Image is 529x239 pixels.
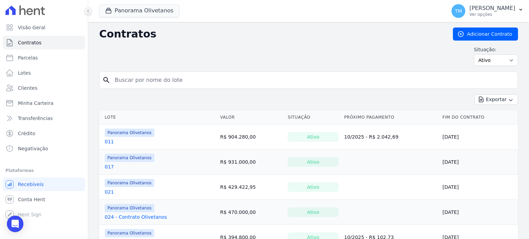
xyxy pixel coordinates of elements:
a: Parcelas [3,51,85,65]
div: Ativo [288,182,339,192]
a: Negativação [3,142,85,155]
td: [DATE] [440,200,518,225]
span: Panorama Olivetanos [105,179,154,187]
td: R$ 470.000,00 [217,200,285,225]
td: [DATE] [440,150,518,175]
span: Panorama Olivetanos [105,229,154,237]
a: 024 - Contrato Olivetanos [105,214,167,220]
a: Adicionar Contrato [453,28,518,41]
a: Crédito [3,127,85,140]
span: Visão Geral [18,24,45,31]
p: Ver opções [469,12,515,17]
a: 011 [105,138,114,145]
a: Conta Hent [3,193,85,206]
td: [DATE] [440,175,518,200]
span: Crédito [18,130,35,137]
td: R$ 429.422,95 [217,175,285,200]
span: Conta Hent [18,196,45,203]
div: Plataformas [6,166,82,175]
a: 10/2025 - R$ 2.042,69 [344,134,398,140]
input: Buscar por nome do lote [111,73,515,87]
span: Panorama Olivetanos [105,204,154,212]
td: R$ 931.000,00 [217,150,285,175]
a: Visão Geral [3,21,85,34]
span: Minha Carteira [18,100,53,107]
span: Negativação [18,145,48,152]
button: Exportar [475,94,518,105]
i: search [102,76,111,84]
button: TM [PERSON_NAME] Ver opções [446,1,529,21]
a: Recebíveis [3,177,85,191]
th: Situação [285,110,341,124]
div: Ativo [288,157,339,167]
th: Próximo Pagamento [341,110,439,124]
td: [DATE] [440,124,518,150]
a: Lotes [3,66,85,80]
h2: Contratos [99,28,442,40]
th: Fim do Contrato [440,110,518,124]
span: Transferências [18,115,53,122]
span: Recebíveis [18,181,44,188]
a: Contratos [3,36,85,50]
div: Ativo [288,132,339,142]
span: Parcelas [18,54,38,61]
p: [PERSON_NAME] [469,5,515,12]
div: Open Intercom Messenger [7,216,23,232]
label: Situação: [474,46,518,53]
span: Lotes [18,69,31,76]
a: 017 [105,163,114,170]
a: Minha Carteira [3,96,85,110]
th: Valor [217,110,285,124]
td: R$ 904.280,00 [217,124,285,150]
span: TM [455,9,462,13]
span: Panorama Olivetanos [105,154,154,162]
a: Transferências [3,111,85,125]
div: Ativo [288,207,339,217]
span: Clientes [18,85,37,91]
th: Lote [99,110,217,124]
span: Contratos [18,39,41,46]
span: Panorama Olivetanos [105,129,154,137]
a: Clientes [3,81,85,95]
button: Panorama Olivetanos [99,4,179,17]
a: 021 [105,188,114,195]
